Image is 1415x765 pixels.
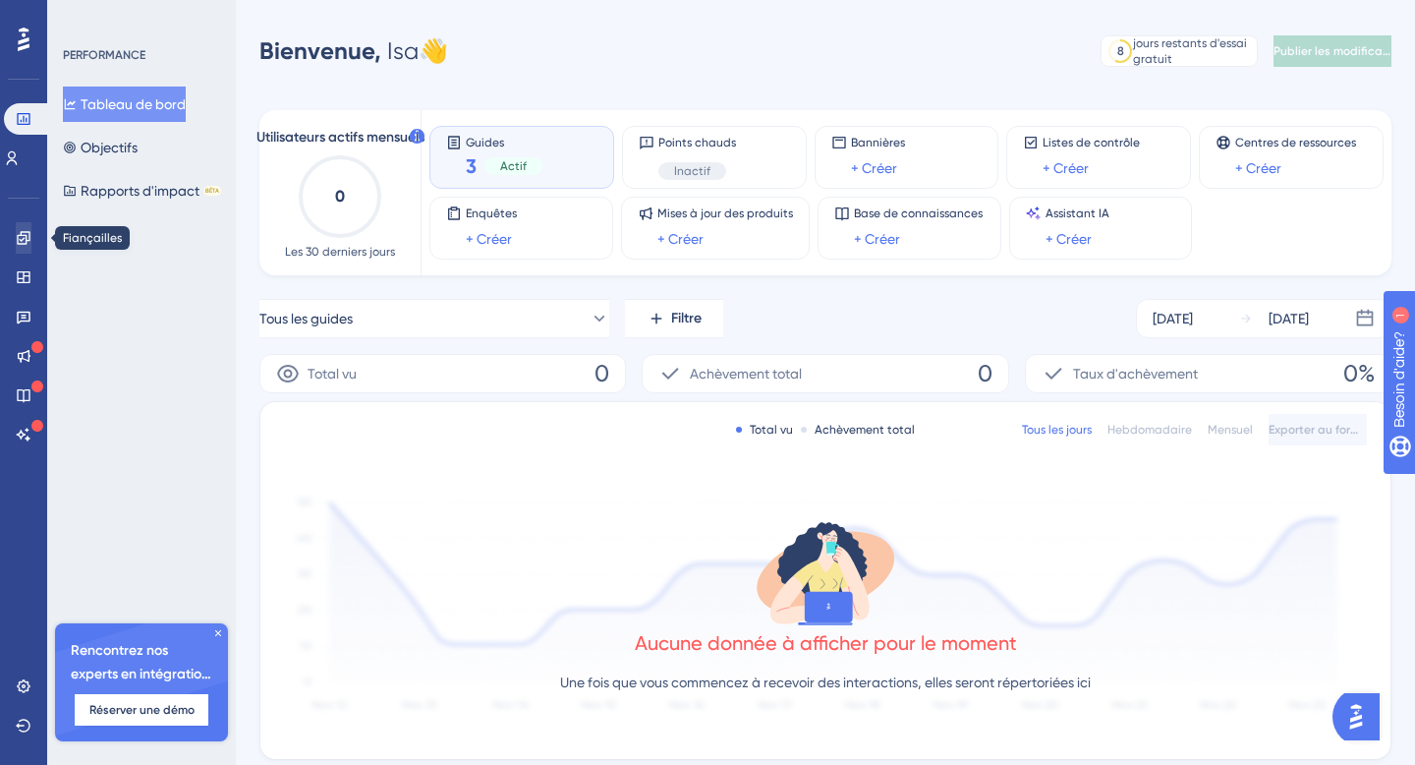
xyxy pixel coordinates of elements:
[657,206,793,220] font: Mises à jour des produits
[635,631,1017,655] font: Aucune donnée à afficher pour le moment
[81,96,186,112] font: Tableau de bord
[81,183,199,199] font: Rapports d'impact
[671,310,702,326] font: Filtre
[500,159,527,173] font: Actif
[854,206,983,220] font: Base de connaissances
[335,187,345,206] text: 0
[1043,160,1089,176] font: + Créer
[1153,311,1193,326] font: [DATE]
[815,423,915,437] font: Achèvement total
[851,136,905,149] font: Bannières
[625,299,723,338] button: Filtre
[256,129,424,146] font: Utilisateurs actifs mensuels
[1043,136,1140,149] font: Listes de contrôle
[308,366,357,382] font: Total vu
[750,423,793,437] font: Total vu
[63,173,221,208] button: Rapports d'impactBÊTA
[1273,44,1410,58] font: Publier les modifications
[71,642,211,706] font: Rencontrez nos experts en intégration 🎧
[690,366,802,382] font: Achèvement total
[1235,136,1356,149] font: Centres de ressources
[1046,231,1092,247] font: + Créer
[560,675,1091,690] font: Une fois que vous commencez à recevoir des interactions, elles seront répertoriées ici
[419,37,448,65] font: 👋
[63,48,145,62] font: PERFORMANCE
[1073,366,1198,382] font: Taux d'achèvement
[89,703,195,717] font: Réserver une démo
[1269,414,1367,445] button: Exporter au format CSV
[81,140,138,155] font: Objectifs
[155,10,161,26] div: 1
[63,130,138,165] button: Objectifs
[1208,423,1253,437] font: Mensuel
[674,164,710,178] font: Inactif
[285,245,395,259] font: Les 30 derniers jours
[1269,311,1309,326] font: [DATE]
[205,187,219,194] font: BÊTA
[63,87,186,122] button: Tableau de bord
[1269,423,1399,437] font: Exporter au format CSV
[657,231,704,247] font: + Créer
[46,9,142,24] font: Besoin d'aide?
[75,694,208,726] button: Réserver une démo
[466,231,512,247] font: + Créer
[1022,423,1092,437] font: Tous les jours
[1273,35,1391,67] button: Publier les modifications
[1235,160,1281,176] font: + Créer
[854,231,900,247] font: + Créer
[594,360,609,387] font: 0
[466,136,504,149] font: Guides
[658,136,736,149] font: Points chauds
[259,311,353,326] font: Tous les guides
[851,160,897,176] font: + Créer
[1046,206,1109,220] font: Assistant IA
[466,154,477,178] font: 3
[1107,423,1192,437] font: Hebdomadaire
[387,37,419,65] font: Isa
[1343,360,1375,387] font: 0%
[1332,687,1391,746] iframe: Lanceur d'assistant d'IA UserGuiding
[978,360,992,387] font: 0
[1117,44,1124,58] font: 8
[259,36,381,65] font: Bienvenue,
[1133,36,1247,66] font: jours restants d'essai gratuit
[259,299,609,338] button: Tous les guides
[466,206,517,220] font: Enquêtes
